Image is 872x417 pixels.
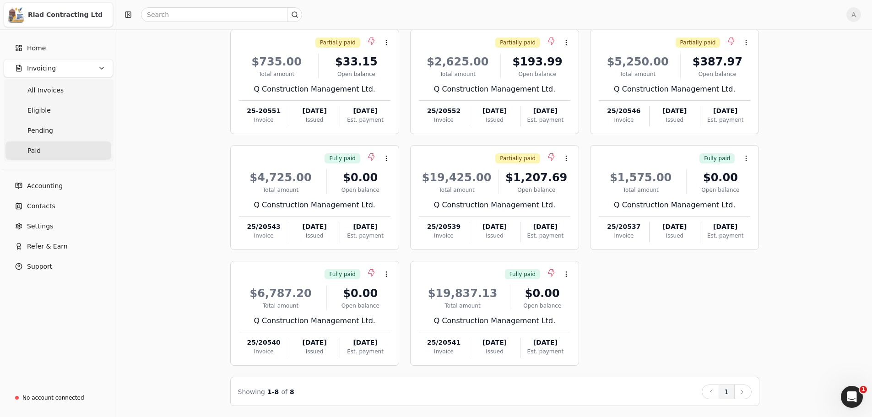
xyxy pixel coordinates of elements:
div: [DATE] [340,338,390,347]
button: Refer & Earn [4,237,113,255]
a: Home [4,39,113,57]
div: Total amount [419,70,497,78]
div: 25/20537 [599,222,649,232]
img: 0e290412-1e3c-4a8a-b2f4-430922d201e7.jpeg [8,6,24,23]
a: Settings [4,217,113,235]
button: Invoicing [4,59,113,77]
span: Partially paid [680,38,716,47]
a: All Invoices [5,81,111,99]
div: [DATE] [650,106,700,116]
div: Issued [289,347,340,356]
div: Est. payment [340,116,390,124]
input: Search [141,7,302,22]
div: [DATE] [520,106,570,116]
div: Invoice [599,232,649,240]
span: of [281,388,287,395]
div: $1,207.69 [502,169,570,186]
div: $735.00 [239,54,315,70]
div: Invoice [239,116,289,124]
div: $5,250.00 [599,54,677,70]
div: Est. payment [520,232,570,240]
div: [DATE] [289,106,340,116]
div: $0.00 [514,285,570,302]
span: Accounting [27,181,63,191]
div: Invoice [419,116,469,124]
span: Eligible [27,106,51,115]
div: Open balance [690,186,750,194]
div: Est. payment [340,232,390,240]
div: Total amount [239,302,323,310]
span: Partially paid [500,154,536,162]
button: A [846,7,861,22]
span: Fully paid [329,270,355,278]
div: [DATE] [469,222,520,232]
button: Support [4,257,113,276]
div: $1,575.00 [599,169,682,186]
div: [DATE] [469,338,520,347]
div: Q Construction Management Ltd. [419,200,570,211]
a: Paid [5,141,111,160]
div: Open balance [504,70,570,78]
div: Q Construction Management Ltd. [599,84,750,95]
a: Contacts [4,197,113,215]
div: Invoice [239,232,289,240]
span: Contacts [27,201,55,211]
div: 25/20540 [239,338,289,347]
a: Pending [5,121,111,140]
div: Invoice [419,347,469,356]
div: 25-20551 [239,106,289,116]
span: 1 [860,386,867,393]
div: Total amount [599,186,682,194]
div: Total amount [599,70,677,78]
span: Fully paid [704,154,730,162]
div: [DATE] [289,222,340,232]
div: Total amount [419,302,507,310]
div: $387.97 [684,54,750,70]
div: Total amount [239,186,323,194]
div: $0.00 [330,285,390,302]
span: Partially paid [500,38,536,47]
div: 25/20543 [239,222,289,232]
div: $193.99 [504,54,570,70]
div: $6,787.20 [239,285,323,302]
div: $0.00 [330,169,390,186]
span: Pending [27,126,53,135]
div: Q Construction Management Ltd. [239,84,390,95]
div: $19,425.00 [419,169,495,186]
span: Settings [27,222,53,231]
div: Riad Contracting Ltd [28,10,109,19]
div: Q Construction Management Ltd. [419,315,570,326]
div: No account connected [22,394,84,402]
span: Fully paid [509,270,536,278]
div: Open balance [322,70,390,78]
div: Issued [650,232,700,240]
span: 1 - 8 [267,388,279,395]
div: Open balance [684,70,750,78]
div: Invoice [239,347,289,356]
div: Open balance [330,186,390,194]
div: [DATE] [469,106,520,116]
div: Total amount [239,70,315,78]
a: Eligible [5,101,111,119]
div: [DATE] [520,338,570,347]
div: [DATE] [700,222,750,232]
span: 8 [290,388,294,395]
div: 25/20546 [599,106,649,116]
div: Open balance [514,302,570,310]
div: $33.15 [322,54,390,70]
a: No account connected [4,390,113,406]
div: Q Construction Management Ltd. [599,200,750,211]
span: Refer & Earn [27,242,68,251]
div: Issued [289,116,340,124]
div: [DATE] [650,222,700,232]
div: Total amount [419,186,495,194]
div: Est. payment [340,347,390,356]
div: Est. payment [520,116,570,124]
div: Issued [469,347,520,356]
div: Issued [650,116,700,124]
div: Est. payment [520,347,570,356]
div: $2,625.00 [419,54,497,70]
div: Est. payment [700,232,750,240]
div: Invoice [599,116,649,124]
span: Fully paid [329,154,355,162]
